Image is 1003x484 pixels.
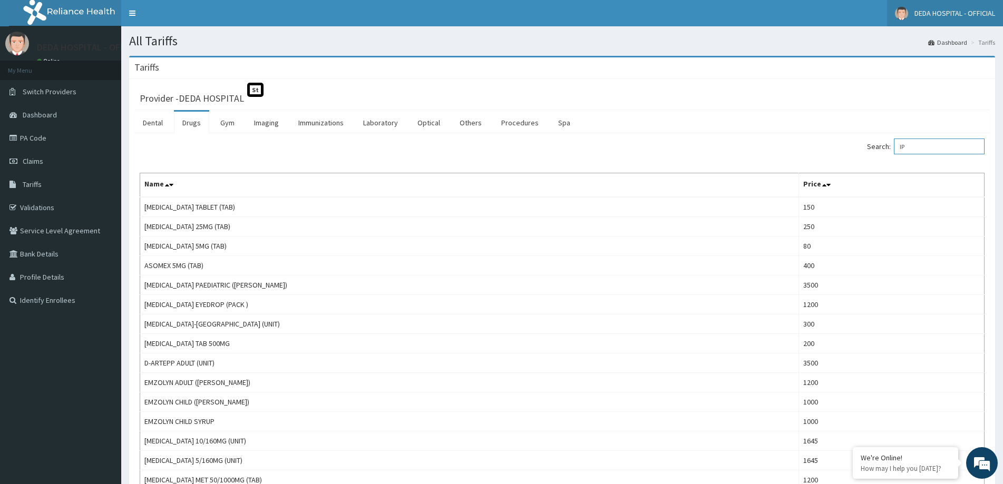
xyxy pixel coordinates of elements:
[140,412,799,431] td: EMZOLYN CHILD SYRUP
[799,314,985,334] td: 300
[799,275,985,295] td: 3500
[799,373,985,392] td: 1200
[140,334,799,353] td: [MEDICAL_DATA] TAB 500MG
[174,112,209,134] a: Drugs
[799,236,985,256] td: 80
[5,288,201,324] textarea: Type your message and hit 'Enter'
[451,112,490,134] a: Others
[129,34,995,48] h1: All Tariffs
[799,451,985,470] td: 1645
[173,5,198,31] div: Minimize live chat window
[212,112,243,134] a: Gym
[799,197,985,217] td: 150
[246,112,287,134] a: Imaging
[894,139,985,154] input: Search:
[409,112,449,134] a: Optical
[928,38,967,47] a: Dashboard
[799,412,985,431] td: 1000
[861,453,950,462] div: We're Online!
[140,295,799,314] td: [MEDICAL_DATA] EYEDROP (PACK )
[493,112,547,134] a: Procedures
[550,112,579,134] a: Spa
[799,217,985,236] td: 250
[20,53,43,79] img: d_794563401_company_1708531726252_794563401
[140,275,799,295] td: [MEDICAL_DATA] PAEDIATRIC ([PERSON_NAME])
[140,173,799,197] th: Name
[37,43,145,52] p: DEDA HOSPITAL - OFFICIAL
[799,256,985,275] td: 400
[55,59,177,73] div: Chat with us now
[914,8,995,18] span: DEDA HOSPITAL - OFFICIAL
[140,94,244,103] h3: Provider - DEDA HOSPITAL
[799,392,985,412] td: 1000
[23,87,76,96] span: Switch Providers
[290,112,352,134] a: Immunizations
[861,464,950,473] p: How may I help you today?
[61,133,145,239] span: We're online!
[5,32,29,55] img: User Image
[968,38,995,47] li: Tariffs
[140,451,799,470] td: [MEDICAL_DATA] 5/160MG (UNIT)
[140,353,799,373] td: D-ARTEPP ADULT (UNIT)
[355,112,406,134] a: Laboratory
[23,180,42,189] span: Tariffs
[799,295,985,314] td: 1200
[799,173,985,197] th: Price
[895,7,908,20] img: User Image
[799,334,985,353] td: 200
[799,353,985,373] td: 3500
[140,314,799,334] td: [MEDICAL_DATA]-[GEOGRAPHIC_DATA] (UNIT)
[247,83,264,97] span: St
[23,110,57,120] span: Dashboard
[140,256,799,275] td: ASOMEX 5MG (TAB)
[140,236,799,256] td: [MEDICAL_DATA] 5MG (TAB)
[140,373,799,392] td: EMZOLYN ADULT ([PERSON_NAME])
[37,57,62,65] a: Online
[140,197,799,217] td: [MEDICAL_DATA] TABLET (TAB)
[867,139,985,154] label: Search:
[23,156,43,166] span: Claims
[799,431,985,451] td: 1645
[134,63,159,72] h3: Tariffs
[134,112,171,134] a: Dental
[140,431,799,451] td: [MEDICAL_DATA] 10/160MG (UNIT)
[140,392,799,412] td: EMZOLYN CHILD ([PERSON_NAME])
[140,217,799,236] td: [MEDICAL_DATA] 25MG (TAB)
